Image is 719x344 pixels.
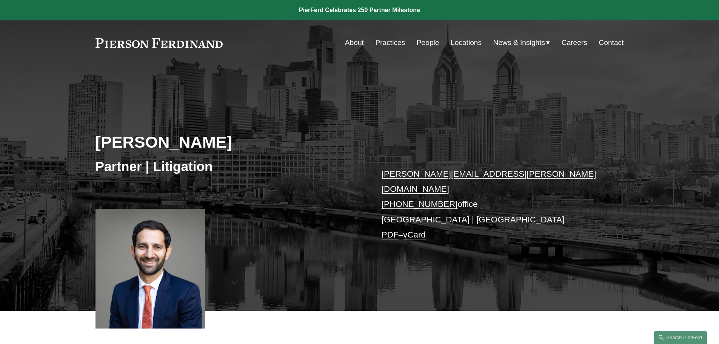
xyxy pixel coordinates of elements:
[345,35,364,50] a: About
[95,132,360,152] h2: [PERSON_NAME]
[493,35,550,50] a: folder dropdown
[599,35,624,50] a: Contact
[403,230,426,239] a: vCard
[382,167,602,243] p: office [GEOGRAPHIC_DATA] | [GEOGRAPHIC_DATA] –
[654,331,707,344] a: Search this site
[382,230,399,239] a: PDF
[375,35,405,50] a: Practices
[417,35,439,50] a: People
[95,158,360,175] h3: Partner | Litigation
[382,199,458,209] a: [PHONE_NUMBER]
[493,36,545,49] span: News & Insights
[562,35,587,50] a: Careers
[382,169,596,194] a: [PERSON_NAME][EMAIL_ADDRESS][PERSON_NAME][DOMAIN_NAME]
[451,35,482,50] a: Locations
